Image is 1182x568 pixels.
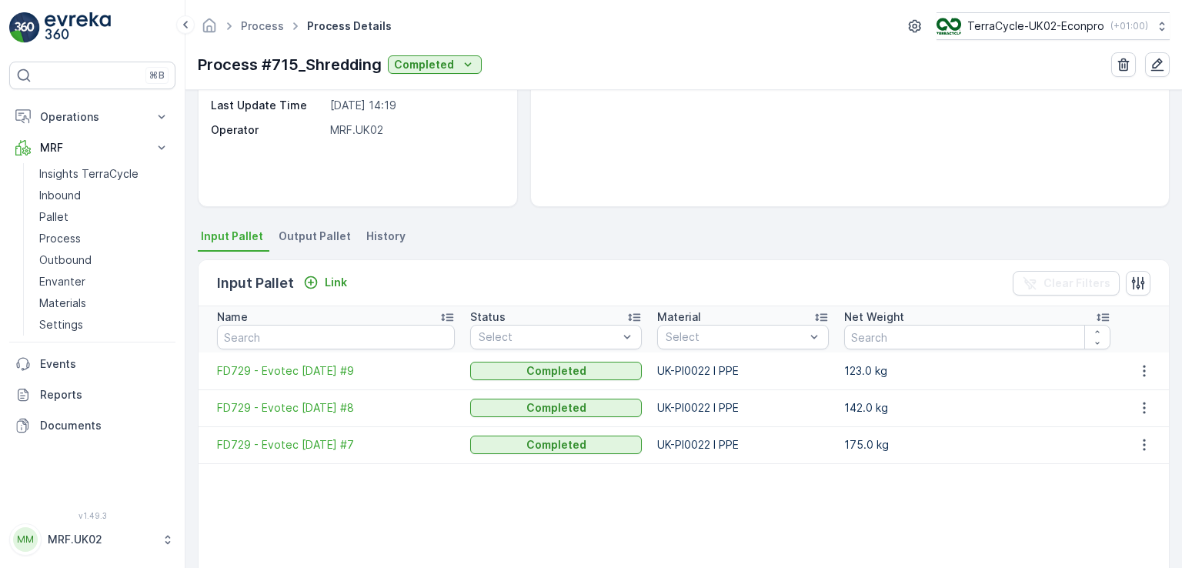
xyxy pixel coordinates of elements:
button: Completed [470,436,642,454]
span: Process Details [304,18,395,34]
p: Completed [526,363,586,379]
button: Clear Filters [1013,271,1120,296]
p: Clear Filters [1043,276,1110,291]
div: MM [13,527,38,552]
a: Insights TerraCycle [33,163,175,185]
span: FD729 - Evotec [DATE] #9 [217,363,455,379]
button: Operations [9,102,175,132]
p: Pallet [39,209,68,225]
p: MRF.UK02 [48,532,154,547]
img: logo_light-DOdMpM7g.png [45,12,111,43]
span: v 1.49.3 [9,511,175,520]
a: Process [33,228,175,249]
p: Last Update Time [211,98,324,113]
p: ( +01:00 ) [1110,20,1148,32]
td: 175.0 kg [836,426,1118,463]
p: Material [657,309,701,325]
p: Net Weight [844,309,904,325]
a: Process [241,19,284,32]
p: Completed [394,57,454,72]
p: Input Pallet [217,272,294,294]
p: Operations [40,109,145,125]
p: Process #715_Shredding [198,53,382,76]
p: Inbound [39,188,81,203]
p: Settings [39,317,83,332]
button: Completed [388,55,482,74]
a: FD729 - Evotec 12.08.2025 #9 [217,363,455,379]
a: Inbound [33,185,175,206]
p: Insights TerraCycle [39,166,139,182]
a: Pallet [33,206,175,228]
button: Completed [470,399,642,417]
td: UK-PI0022 I PPE [649,426,836,463]
a: FD729 - Evotec 12.08.2025 #7 [217,437,455,453]
p: Process [39,231,81,246]
p: Operator [211,122,324,138]
p: MRF.UK02 [330,122,500,138]
td: UK-PI0022 I PPE [649,389,836,426]
img: logo [9,12,40,43]
button: MRF [9,132,175,163]
a: Events [9,349,175,379]
a: FD729 - Evotec 12.08.2025 #8 [217,400,455,416]
a: Envanter [33,271,175,292]
span: Input Pallet [201,229,263,244]
p: Documents [40,418,169,433]
a: Outbound [33,249,175,271]
img: terracycle_logo_wKaHoWT.png [937,18,961,35]
td: UK-PI0022 I PPE [649,352,836,389]
a: Materials [33,292,175,314]
a: Documents [9,410,175,441]
a: Homepage [201,23,218,36]
p: [DATE] 14:19 [330,98,500,113]
p: Status [470,309,506,325]
span: FD729 - Evotec [DATE] #8 [217,400,455,416]
p: TerraCycle-UK02-Econpro [967,18,1104,34]
input: Search [844,325,1110,349]
p: Reports [40,387,169,403]
button: TerraCycle-UK02-Econpro(+01:00) [937,12,1170,40]
p: Completed [526,400,586,416]
p: Materials [39,296,86,311]
input: Search [217,325,455,349]
p: Events [40,356,169,372]
p: Select [666,329,805,345]
button: MMMRF.UK02 [9,523,175,556]
td: 123.0 kg [836,352,1118,389]
p: Select [479,329,618,345]
a: Settings [33,314,175,336]
span: History [366,229,406,244]
p: Envanter [39,274,85,289]
p: Outbound [39,252,92,268]
span: Output Pallet [279,229,351,244]
p: ⌘B [149,69,165,82]
a: Reports [9,379,175,410]
p: Link [325,275,347,290]
button: Link [297,273,353,292]
p: Completed [526,437,586,453]
p: Name [217,309,248,325]
span: FD729 - Evotec [DATE] #7 [217,437,455,453]
td: 142.0 kg [836,389,1118,426]
button: Completed [470,362,642,380]
p: MRF [40,140,145,155]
